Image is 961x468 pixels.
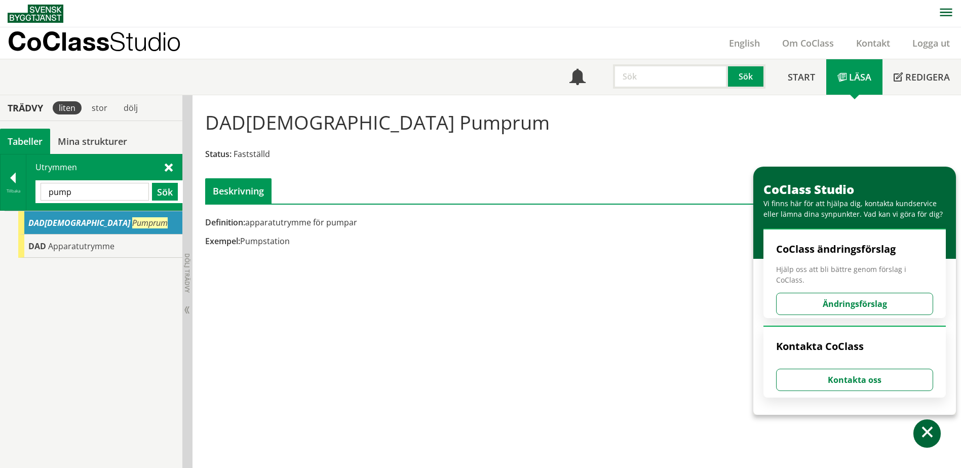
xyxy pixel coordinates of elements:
[776,340,933,353] h4: Kontakta CoClass
[763,181,854,198] span: CoClass Studio
[718,37,771,49] a: English
[183,253,191,293] span: Dölj trädvy
[48,241,114,252] span: Apparatutrymme
[777,59,826,95] a: Start
[8,35,181,47] p: CoClass
[165,162,173,172] span: Stäng sök
[18,235,182,258] div: Gå till informationssidan för CoClass Studio
[826,59,882,95] a: Läsa
[205,178,272,204] div: Beskrivning
[205,217,245,228] span: Definition:
[771,37,845,49] a: Om CoClass
[776,374,933,385] a: Kontakta oss
[28,217,130,228] span: DAD[DEMOGRAPHIC_DATA]
[849,71,871,83] span: Läsa
[776,293,933,315] button: Ändringsförslag
[205,217,615,228] div: apparatutrymme för pumpar
[1,187,26,195] div: Tillbaka
[728,64,765,89] button: Sök
[788,71,815,83] span: Start
[776,369,933,391] button: Kontakta oss
[53,101,82,114] div: liten
[882,59,961,95] a: Redigera
[901,37,961,49] a: Logga ut
[132,217,168,228] span: Pumprum
[569,70,586,86] span: Notifikationer
[109,26,181,56] span: Studio
[234,148,270,160] span: Fastställd
[8,5,63,23] img: Svensk Byggtjänst
[118,101,144,114] div: dölj
[613,64,728,89] input: Sök
[8,27,203,59] a: CoClassStudio
[2,102,49,113] div: Trädvy
[205,148,232,160] span: Status:
[845,37,901,49] a: Kontakt
[26,154,182,210] div: Utrymmen
[205,236,615,247] div: Pumpstation
[86,101,113,114] div: stor
[50,129,135,154] a: Mina strukturer
[763,198,951,219] div: Vi finns här för att hjälpa dig, kontakta kundservice eller lämna dina synpunkter. Vad kan vi gör...
[205,236,240,247] span: Exempel:
[152,183,178,201] button: Sök
[776,243,933,256] h4: CoClass ändringsförslag
[28,241,46,252] span: DAD
[205,111,550,133] h1: DAD[DEMOGRAPHIC_DATA] Pumprum
[18,211,182,235] div: Gå till informationssidan för CoClass Studio
[41,183,149,201] input: Sök
[776,264,933,285] span: Hjälp oss att bli bättre genom förslag i CoClass.
[905,71,950,83] span: Redigera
